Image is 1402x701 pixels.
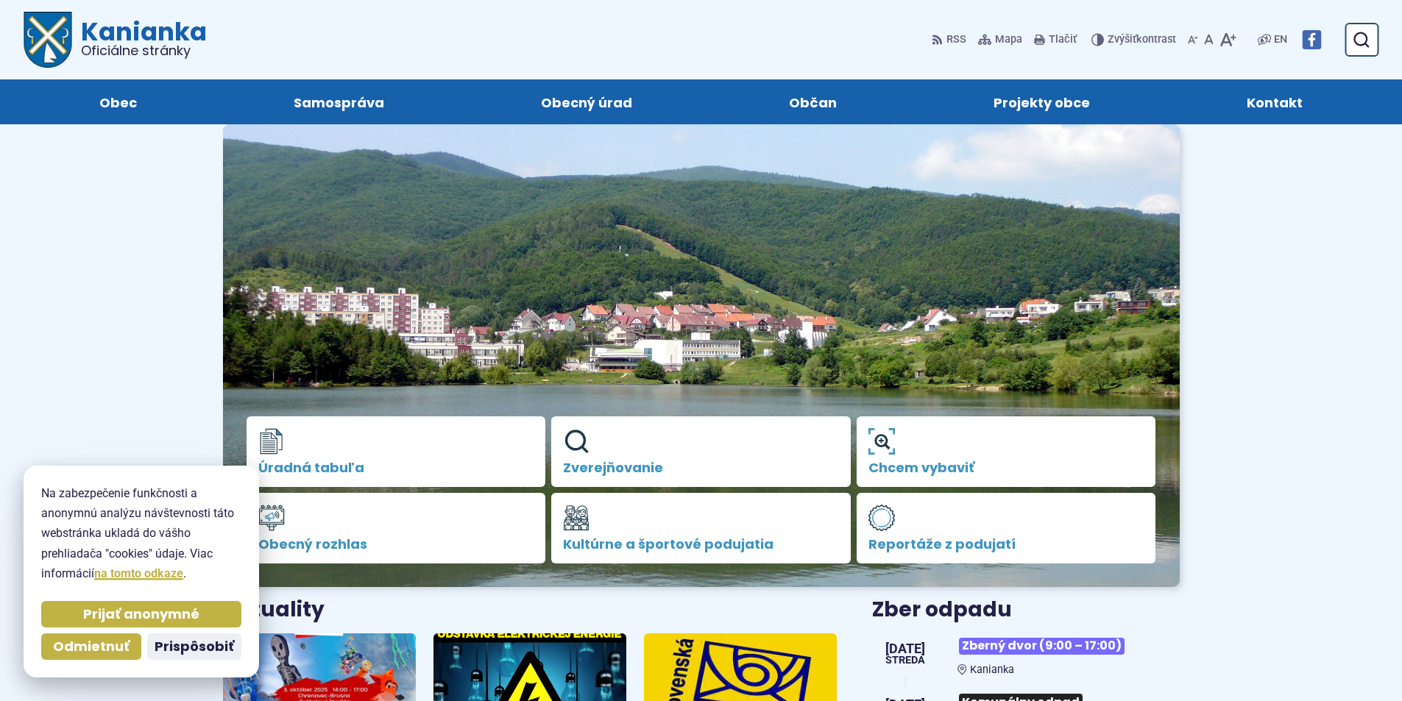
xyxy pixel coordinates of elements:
[930,79,1154,124] a: Projekty obce
[41,483,241,583] p: Na zabezpečenie funkčnosti a anonymnú analýzu návštevnosti táto webstránka ukladá do vášho prehli...
[563,460,839,475] span: Zverejňovanie
[94,566,183,580] a: na tomto odkaze
[35,79,200,124] a: Obec
[477,79,695,124] a: Obecný úrad
[868,537,1144,552] span: Reportáže z podujatí
[230,79,447,124] a: Samospráva
[1108,33,1136,46] span: Zvýšiť
[72,19,207,57] h1: Kanianka
[551,416,851,487] a: Zverejňovanie
[258,460,534,475] span: Úradná tabuľa
[1183,79,1367,124] a: Kontakt
[155,638,234,655] span: Prispôsobiť
[959,638,1125,655] span: Zberný dvor (9:00 – 17:00)
[872,599,1179,622] h3: Zber odpadu
[868,460,1144,475] span: Chcem vybaviť
[995,31,1022,49] span: Mapa
[932,24,969,55] a: RSS
[53,638,130,655] span: Odmietnuť
[1108,34,1176,46] span: kontrast
[994,79,1090,124] span: Projekty obce
[872,632,1179,676] a: Zberný dvor (9:00 – 17:00) Kanianka [DATE] streda
[81,44,207,57] span: Oficiálne stránky
[789,79,837,124] span: Občan
[247,416,546,487] a: Úradná tabuľa
[24,12,207,68] a: Logo Kanianka, prejsť na domovskú stránku.
[975,24,1025,55] a: Mapa
[1031,24,1080,55] button: Tlačiť
[885,642,925,655] span: [DATE]
[726,79,901,124] a: Občan
[294,79,384,124] span: Samospráva
[563,537,839,552] span: Kultúrne a športové podujatia
[541,79,632,124] span: Obecný úrad
[83,606,199,623] span: Prijať anonymné
[247,493,546,563] a: Obecný rozhlas
[147,633,241,660] button: Prispôsobiť
[946,31,966,49] span: RSS
[857,493,1156,563] a: Reportáže z podujatí
[1247,79,1303,124] span: Kontakt
[857,416,1156,487] a: Chcem vybaviť
[1185,24,1201,55] button: Zmenšiť veľkosť písma
[1217,24,1239,55] button: Zväčšiť veľkosť písma
[1302,30,1321,49] img: Prejsť na Facebook stránku
[41,601,241,627] button: Prijať anonymné
[41,633,141,660] button: Odmietnuť
[1271,31,1290,49] a: EN
[99,79,137,124] span: Obec
[1274,31,1287,49] span: EN
[970,663,1014,676] span: Kanianka
[258,537,534,552] span: Obecný rozhlas
[24,12,72,68] img: Prejsť na domovskú stránku
[1201,24,1217,55] button: Nastaviť pôvodnú veľkosť písma
[223,599,325,622] h3: Aktuality
[1049,34,1077,46] span: Tlačiť
[551,493,851,563] a: Kultúrne a športové podujatia
[1091,24,1179,55] button: Zvýšiťkontrast
[885,655,925,666] span: streda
